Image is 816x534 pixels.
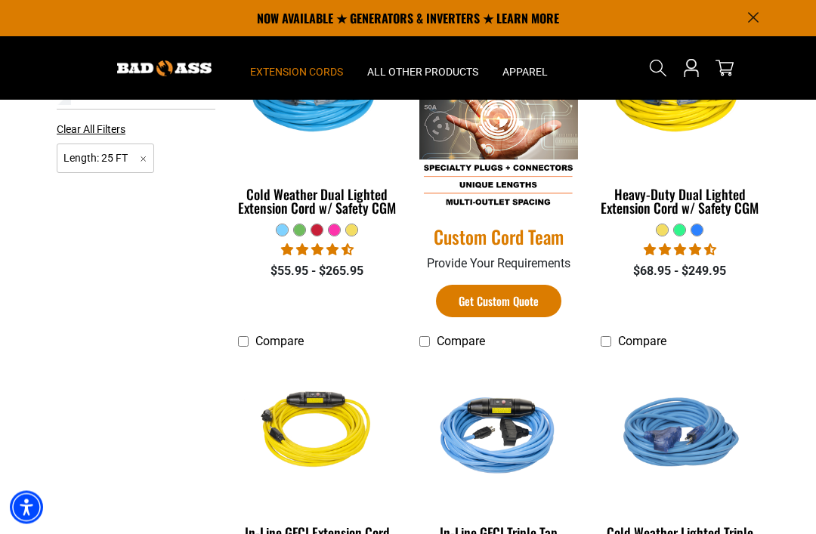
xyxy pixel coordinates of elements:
summary: All Other Products [355,36,490,100]
img: Light Blue [598,359,762,505]
p: Provide Your Requirements [419,255,578,273]
span: Apparel [502,65,548,79]
div: Heavy-Duty Dual Lighted Extension Cord w/ Safety CGM [601,188,759,215]
img: Yellow [236,359,399,505]
span: 4.62 stars [281,243,354,258]
img: Bad Ass Extension Cords [117,60,212,76]
img: yellow [598,20,762,167]
img: Light Blue [236,20,399,167]
div: Accessibility Menu [10,491,43,524]
a: yellow Heavy-Duty Dual Lighted Extension Cord w/ Safety CGM [601,19,759,224]
div: $68.95 - $249.95 [601,263,759,281]
img: Light Blue [417,359,580,505]
span: Compare [255,335,304,349]
span: Compare [618,335,666,349]
img: Custom Cord Team [419,19,578,211]
a: Length: 25 FT [57,151,154,165]
a: Clear All Filters [57,122,131,138]
a: Open this option [679,36,703,100]
span: Compare [437,335,485,349]
span: Clear All Filters [57,124,125,136]
span: Length: 25 FT [57,144,154,174]
a: Custom Cord Team [419,226,578,249]
div: $55.95 - $265.95 [238,263,397,281]
div: Cold Weather Dual Lighted Extension Cord w/ Safety CGM [238,188,397,215]
a: cart [712,59,737,77]
a: Get Custom Quote [436,286,561,318]
summary: Apparel [490,36,560,100]
span: All Other Products [367,65,478,79]
span: 4.64 stars [644,243,716,258]
span: Extension Cords [250,65,343,79]
a: Light Blue Cold Weather Dual Lighted Extension Cord w/ Safety CGM [238,19,397,224]
summary: Extension Cords [238,36,355,100]
summary: Search [646,56,670,80]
